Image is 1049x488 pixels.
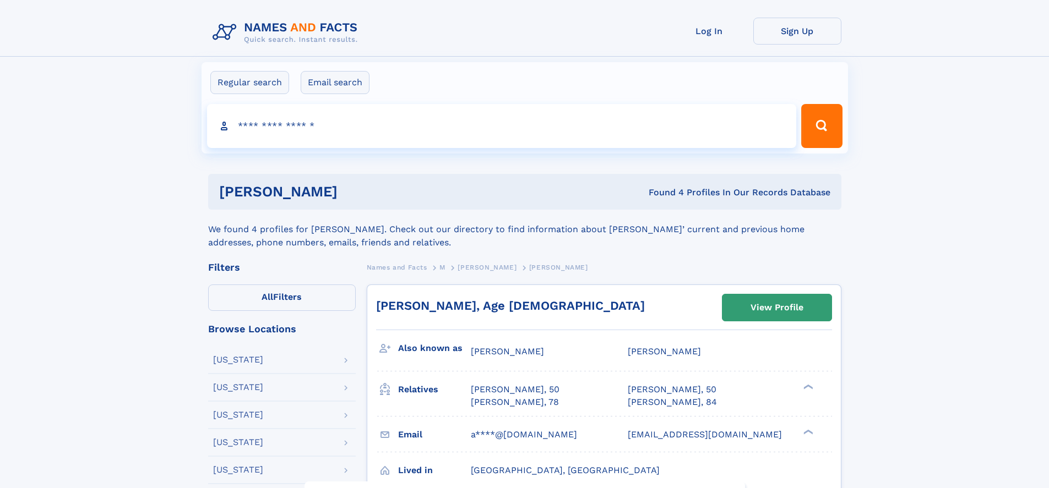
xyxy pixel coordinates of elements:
[208,210,841,249] div: We found 4 profiles for [PERSON_NAME]. Check out our directory to find information about [PERSON_...
[628,396,717,408] a: [PERSON_NAME], 84
[398,339,471,358] h3: Also known as
[210,71,289,94] label: Regular search
[801,428,814,435] div: ❯
[751,295,803,320] div: View Profile
[628,383,716,396] a: [PERSON_NAME], 50
[219,185,493,199] h1: [PERSON_NAME]
[208,18,367,47] img: Logo Names and Facts
[665,18,753,45] a: Log In
[471,346,544,357] span: [PERSON_NAME]
[376,299,645,312] a: [PERSON_NAME], Age [DEMOGRAPHIC_DATA]
[208,324,356,334] div: Browse Locations
[398,425,471,444] h3: Email
[213,355,263,364] div: [US_STATE]
[213,383,263,392] div: [US_STATE]
[628,429,782,440] span: [EMAIL_ADDRESS][DOMAIN_NAME]
[471,396,559,408] a: [PERSON_NAME], 78
[213,410,263,419] div: [US_STATE]
[458,260,517,274] a: [PERSON_NAME]
[471,465,660,475] span: [GEOGRAPHIC_DATA], [GEOGRAPHIC_DATA]
[471,383,559,396] a: [PERSON_NAME], 50
[398,461,471,480] h3: Lived in
[207,104,797,148] input: search input
[801,104,842,148] button: Search Button
[367,260,427,274] a: Names and Facts
[529,264,588,271] span: [PERSON_NAME]
[213,438,263,447] div: [US_STATE]
[493,187,830,199] div: Found 4 Profiles In Our Records Database
[722,294,831,321] a: View Profile
[208,284,356,311] label: Filters
[208,262,356,272] div: Filters
[439,264,445,271] span: M
[753,18,841,45] a: Sign Up
[628,346,701,357] span: [PERSON_NAME]
[301,71,369,94] label: Email search
[439,260,445,274] a: M
[213,465,263,474] div: [US_STATE]
[801,383,814,391] div: ❯
[458,264,517,271] span: [PERSON_NAME]
[262,292,273,302] span: All
[398,380,471,399] h3: Relatives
